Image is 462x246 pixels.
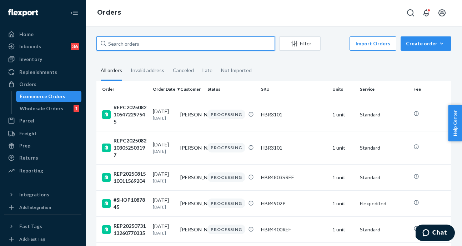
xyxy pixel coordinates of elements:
a: Orders [4,79,81,90]
div: Replenishments [19,69,57,76]
a: Inbounds36 [4,41,81,52]
div: HBR4400REF [261,226,327,233]
th: Units [330,81,357,98]
button: Help Center [448,105,462,141]
div: HBR4803SREF [261,174,327,181]
button: Integrations [4,189,81,200]
div: Reporting [19,167,43,174]
div: Parcel [19,117,34,124]
input: Search orders [96,36,275,51]
iframe: Opens a widget where you can chat to one of our agents [416,225,455,242]
div: Ecommerce Orders [20,93,65,100]
button: Open Search Box [403,6,418,20]
div: PROCESSING [207,199,245,208]
th: Fee [411,81,453,98]
div: REP2025073113260770335 [102,222,147,237]
div: [DATE] [153,141,175,154]
button: Import Orders [350,36,396,51]
div: HBR4902P [261,200,327,207]
p: Standard [360,144,408,151]
td: 1 unit [330,164,357,190]
div: Canceled [173,61,194,80]
p: Standard [360,111,408,118]
div: 36 [71,43,79,50]
td: [PERSON_NAME] [177,131,205,164]
div: [DATE] [153,197,175,210]
div: [DATE] [153,171,175,184]
div: PROCESSING [207,143,245,152]
div: Orders [19,81,36,88]
a: Orders [97,9,121,16]
div: Inventory [19,56,42,63]
p: [DATE] [153,115,175,121]
p: [DATE] [153,178,175,184]
div: Add Integration [19,204,51,210]
a: Add Integration [4,203,81,212]
td: 1 unit [330,216,357,242]
a: Wholesale Orders1 [16,103,82,114]
div: Create order [406,40,446,47]
ol: breadcrumbs [91,2,127,23]
div: [DATE] [153,108,175,121]
td: 1 unit [330,190,357,216]
button: Open notifications [419,6,433,20]
th: SKU [258,81,330,98]
div: Late [202,61,212,80]
a: Ecommerce Orders [16,91,82,102]
div: Customer [180,86,202,92]
div: Inbounds [19,43,41,50]
div: Integrations [19,191,49,198]
div: HBR3101 [261,111,327,118]
div: Wholesale Orders [20,105,63,112]
td: [PERSON_NAME] [177,164,205,190]
div: Prep [19,142,30,149]
div: REP2025081510011569204 [102,170,147,185]
div: Returns [19,154,38,161]
td: 1 unit [330,131,357,164]
p: [DATE] [153,148,175,154]
p: Standard [360,174,408,181]
a: Inventory [4,54,81,65]
th: Status [205,81,258,98]
p: [DATE] [153,204,175,210]
a: Parcel [4,115,81,126]
th: Order [96,81,150,98]
td: [PERSON_NAME] [177,216,205,242]
p: Standard [360,226,408,233]
a: Replenishments [4,66,81,78]
td: 1 unit [330,98,357,131]
div: PROCESSING [207,225,245,234]
div: Freight [19,130,37,137]
a: Add Fast Tag [4,235,81,244]
p: Flexpedited [360,200,408,207]
div: Fast Tags [19,223,42,230]
button: Create order [401,36,451,51]
div: Home [19,31,34,38]
div: Not Imported [221,61,252,80]
th: Service [357,81,411,98]
div: HBR3101 [261,144,327,151]
div: PROCESSING [207,172,245,182]
a: Home [4,29,81,40]
div: PROCESSING [207,110,245,119]
button: Filter [279,36,321,51]
div: Invalid address [131,61,164,80]
div: #SHOP1087845 [102,196,147,211]
div: Filter [280,40,320,47]
div: All orders [101,61,122,81]
button: Open account menu [435,6,449,20]
div: Add Fast Tag [19,236,45,242]
div: 1 [74,105,79,112]
button: Fast Tags [4,221,81,232]
a: Reporting [4,165,81,176]
div: REPC2025082103052503197 [102,137,147,159]
td: [PERSON_NAME] [177,190,205,216]
td: [PERSON_NAME] [177,98,205,131]
a: Returns [4,152,81,164]
div: [DATE] [153,223,175,236]
a: Prep [4,140,81,151]
p: [DATE] [153,230,175,236]
img: Flexport logo [8,9,38,16]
